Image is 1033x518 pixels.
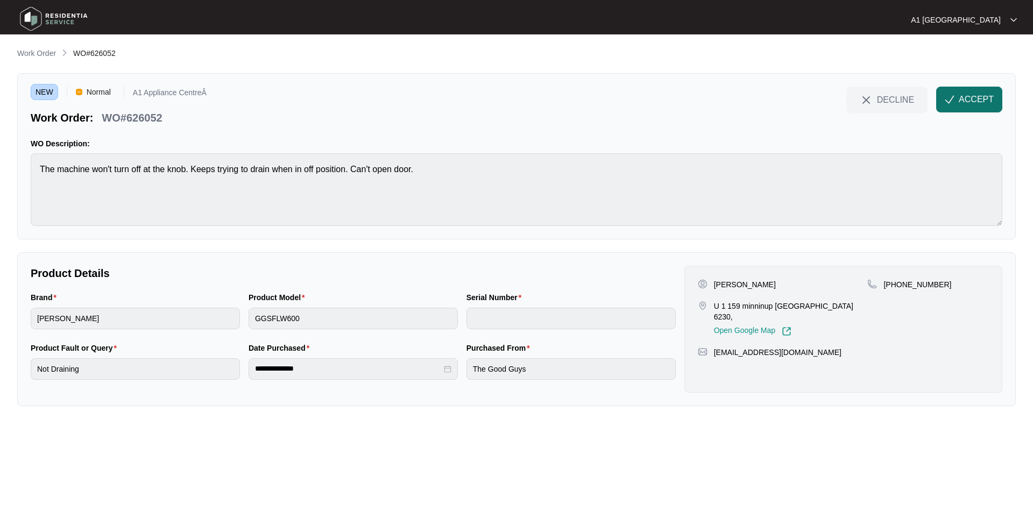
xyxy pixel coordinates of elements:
img: dropdown arrow [1010,17,1017,23]
a: Open Google Map [714,327,791,336]
p: [EMAIL_ADDRESS][DOMAIN_NAME] [714,347,841,358]
img: map-pin [698,347,707,357]
img: map-pin [867,279,877,289]
img: Vercel Logo [76,89,82,95]
input: Date Purchased [255,363,442,374]
span: WO#626052 [73,49,116,58]
input: Product Fault or Query [31,358,240,380]
img: user-pin [698,279,707,289]
p: [PHONE_NUMBER] [883,279,951,290]
p: [PERSON_NAME] [714,279,776,290]
span: DECLINE [877,94,914,105]
textarea: The machine won't turn off at the knob. Keeps trying to drain when in off position. Can't open door. [31,153,1002,226]
input: Serial Number [466,308,676,329]
label: Purchased From [466,343,534,353]
img: Link-External [782,327,791,336]
label: Date Purchased [249,343,314,353]
label: Product Model [249,292,309,303]
img: map-pin [698,301,707,310]
p: Product Details [31,266,676,281]
img: chevron-right [60,48,69,57]
img: residentia service logo [16,3,91,35]
label: Brand [31,292,61,303]
span: NEW [31,84,58,100]
label: Product Fault or Query [31,343,121,353]
a: Work Order [15,48,58,60]
input: Purchased From [466,358,676,380]
button: close-IconDECLINE [846,87,928,112]
p: A1 [GEOGRAPHIC_DATA] [911,15,1001,25]
p: Work Order [17,48,56,59]
input: Product Model [249,308,458,329]
p: A1 Appliance CentreÂ [133,89,207,100]
p: WO Description: [31,138,1002,149]
p: Work Order: [31,110,93,125]
button: check-IconACCEPT [936,87,1002,112]
span: ACCEPT [959,93,994,106]
img: close-Icon [860,94,873,107]
label: Serial Number [466,292,526,303]
span: Normal [82,84,115,100]
input: Brand [31,308,240,329]
p: U 1 159 minninup [GEOGRAPHIC_DATA] 6230, [714,301,868,322]
img: check-Icon [945,95,954,104]
p: WO#626052 [102,110,162,125]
